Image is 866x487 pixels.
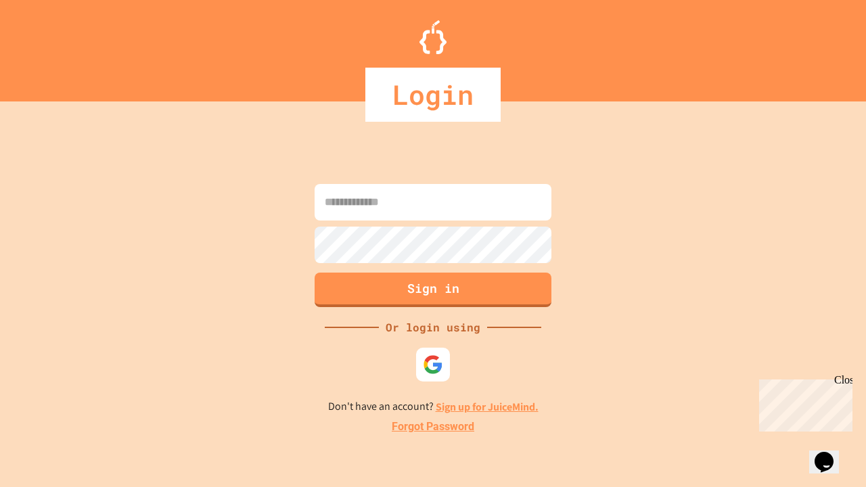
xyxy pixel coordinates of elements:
button: Sign in [315,273,551,307]
div: Or login using [379,319,487,335]
div: Login [365,68,501,122]
a: Forgot Password [392,419,474,435]
div: Chat with us now!Close [5,5,93,86]
p: Don't have an account? [328,398,539,415]
img: google-icon.svg [423,354,443,375]
iframe: chat widget [754,374,852,432]
img: Logo.svg [419,20,447,54]
iframe: chat widget [809,433,852,473]
a: Sign up for JuiceMind. [436,400,539,414]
